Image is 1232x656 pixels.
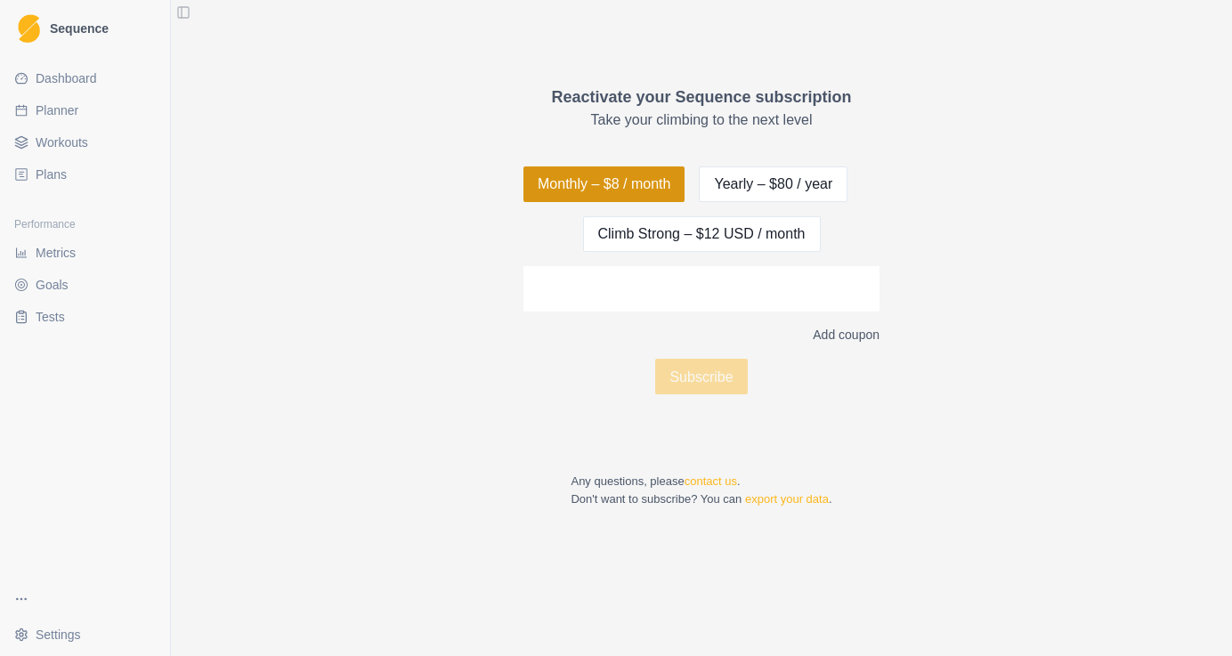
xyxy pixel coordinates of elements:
span: Plans [36,166,67,183]
button: Yearly – $80 / year [699,166,847,202]
span: Metrics [36,244,76,262]
div: Performance [7,210,163,239]
a: export your data [745,492,829,506]
p: Add coupon [813,326,879,344]
a: Goals [7,271,163,299]
iframe: Secure card payment input frame [538,280,865,297]
span: Goals [36,276,69,294]
button: Subscribe [655,359,747,394]
span: Workouts [36,134,88,151]
p: Take your climbing to the next level [551,109,851,131]
img: Logo [18,14,40,44]
button: Climb Strong – $12 USD / month [583,216,821,252]
button: Monthly – $8 / month [523,166,685,202]
p: Reactivate your Sequence subscription [551,85,851,109]
p: Any questions, please . [571,473,831,490]
a: contact us [685,474,737,488]
a: Planner [7,96,163,125]
button: Settings [7,620,163,649]
a: Plans [7,160,163,189]
a: Tests [7,303,163,331]
a: Metrics [7,239,163,267]
a: Dashboard [7,64,163,93]
span: Dashboard [36,69,97,87]
p: Don't want to subscribe? You can . [571,490,831,508]
span: Tests [36,308,65,326]
a: LogoSequence [7,7,163,50]
span: Planner [36,101,78,119]
a: Workouts [7,128,163,157]
span: Sequence [50,22,109,35]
